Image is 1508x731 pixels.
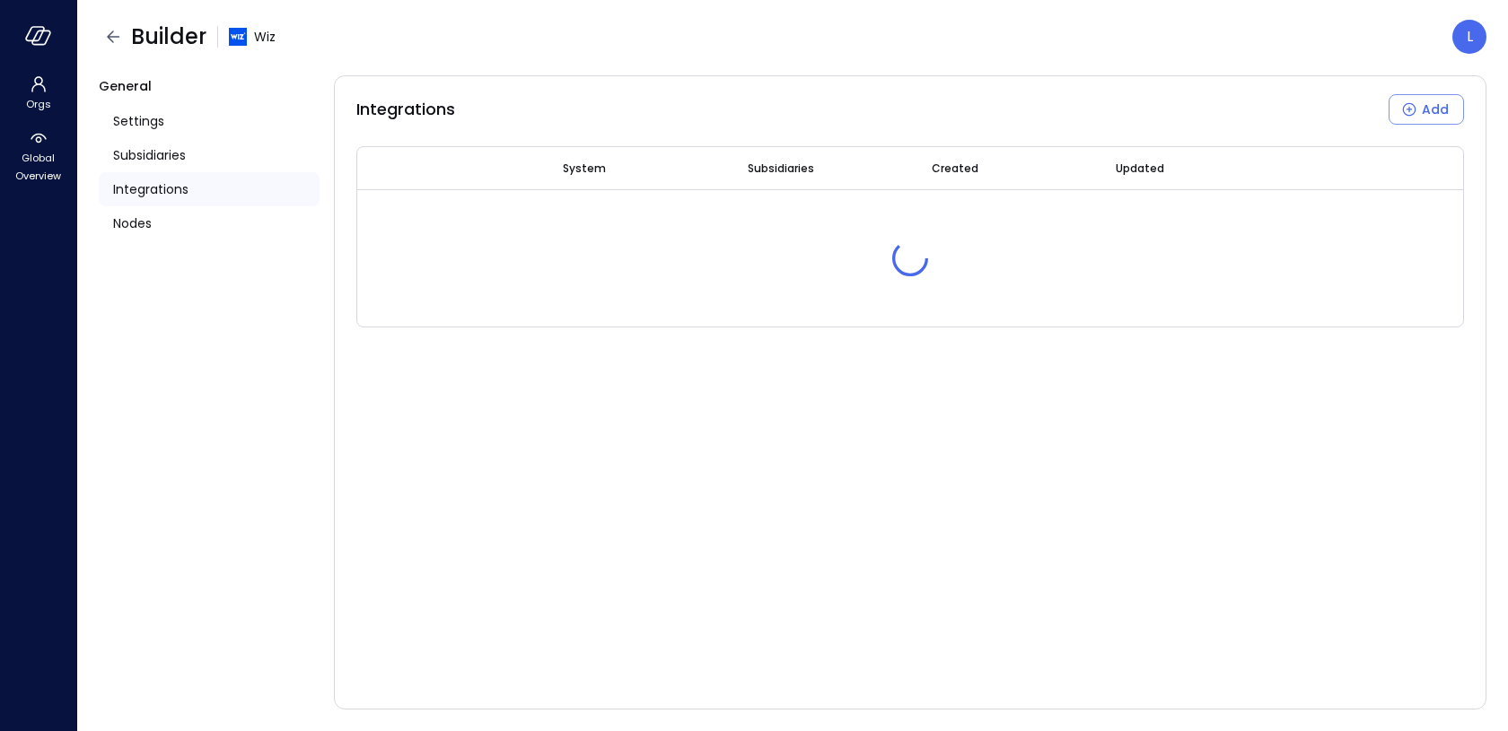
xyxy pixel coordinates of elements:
span: Global Overview [11,149,66,185]
p: L [1467,26,1473,48]
span: Nodes [113,213,152,233]
a: Nodes [99,206,320,240]
span: Integrations [113,179,188,199]
span: System [563,160,606,178]
div: Lee [1452,20,1486,54]
button: Add [1389,94,1464,125]
div: Orgs [4,72,73,115]
a: Settings [99,104,320,138]
span: Integrations [356,98,455,121]
a: Integrations [99,172,320,206]
div: Global Overview [4,126,73,187]
span: Created [932,160,978,178]
div: Add New Integration [1389,94,1464,125]
span: Settings [113,111,164,131]
span: Updated [1116,160,1164,178]
a: Subsidiaries [99,138,320,172]
span: General [99,77,152,95]
img: cfcvbyzhwvtbhao628kj [229,28,247,46]
span: Builder [131,22,206,51]
div: Add [1422,99,1449,121]
span: Subsidiaries [748,160,814,178]
span: Orgs [26,95,51,113]
span: Subsidiaries [113,145,186,165]
span: Wiz [254,27,276,47]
